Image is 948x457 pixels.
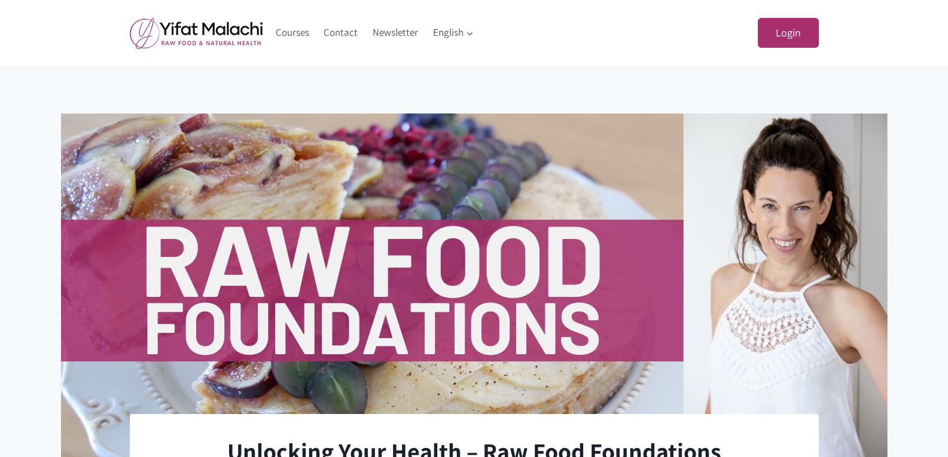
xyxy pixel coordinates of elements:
[433,24,474,41] span: English
[269,19,481,47] nav: Primary
[130,17,263,49] img: yifat_logo41_en.png
[316,19,365,47] a: Contact
[758,18,819,48] a: Login
[269,19,317,47] a: Courses
[365,19,426,47] a: Newsletter
[425,19,481,47] a: English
